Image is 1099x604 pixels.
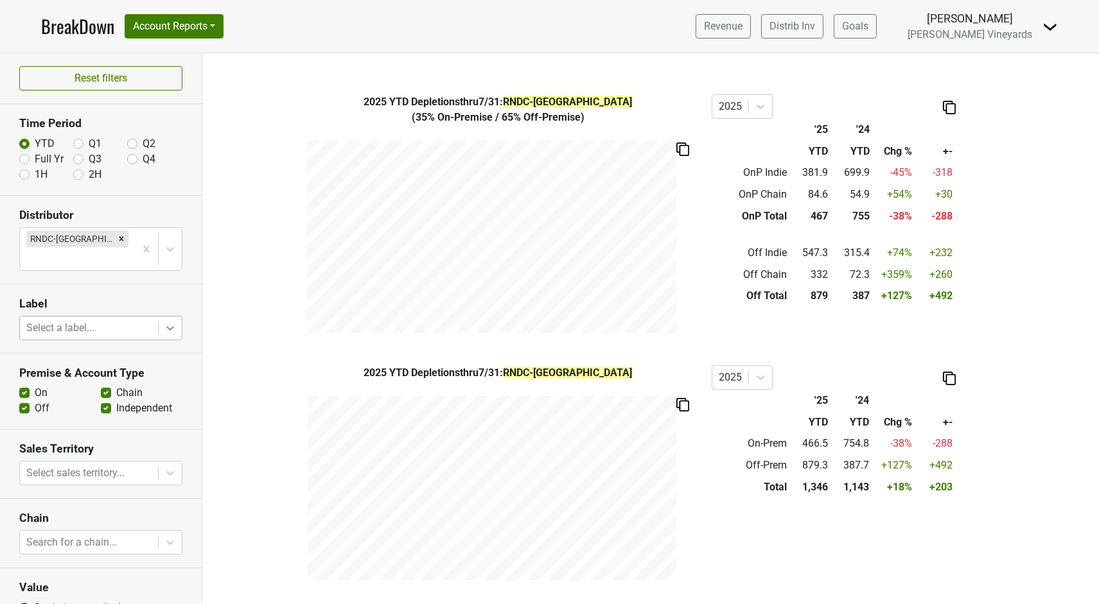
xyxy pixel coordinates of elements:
[789,411,831,433] th: YTD
[831,264,872,286] td: 72.3
[872,184,915,205] td: +54 %
[761,14,823,39] a: Distrib Inv
[915,433,956,455] td: -288
[364,367,390,379] span: 2025
[831,242,872,264] td: 315.4
[872,433,915,455] td: -38 %
[872,476,915,498] td: +18 %
[294,94,702,110] div: YTD Depletions thru 7/31 :
[872,141,915,162] th: Chg %
[831,205,872,227] td: 755
[712,454,789,476] td: Off-Prem
[712,286,790,307] td: Off Total
[908,28,1032,40] span: [PERSON_NAME] Vineyards
[35,385,48,401] label: On
[831,286,872,307] td: 387
[790,141,831,162] th: YTD
[712,433,789,455] td: On-Prem
[915,184,956,205] td: +30
[89,151,101,167] label: Q3
[19,442,182,456] h3: Sales Territory
[789,433,831,455] td: 466.5
[831,476,872,498] td: 1,143
[19,117,182,130] h3: Time Period
[504,96,633,108] span: RNDC-[GEOGRAPHIC_DATA]
[831,411,872,433] th: YTD
[831,390,872,411] th: '24
[712,184,790,205] td: OnP Chain
[35,151,64,167] label: Full Yr
[712,264,790,286] td: Off Chain
[89,167,101,182] label: 2H
[26,230,114,247] div: RNDC-[GEOGRAPHIC_DATA]
[915,242,956,264] td: +232
[789,476,831,498] td: 1,346
[790,286,831,307] td: 879
[364,96,390,108] span: 2025
[19,66,182,91] button: Reset filters
[35,136,55,151] label: YTD
[790,242,831,264] td: 547.3
[915,205,956,227] td: -288
[872,162,915,184] td: -45 %
[19,297,182,311] h3: Label
[790,205,831,227] td: 467
[19,209,182,222] h3: Distributor
[116,385,143,401] label: Chain
[19,581,182,594] h3: Value
[872,286,915,307] td: +127 %
[1042,19,1058,35] img: Dropdown Menu
[831,184,872,205] td: 54.9
[294,365,702,381] div: YTD Depletions thru 7/31 :
[789,390,831,411] th: '25
[19,367,182,380] h3: Premise & Account Type
[676,142,689,156] img: Copy to clipboard
[143,151,155,167] label: Q4
[19,512,182,525] h3: Chain
[712,242,790,264] td: Off Indie
[943,101,956,114] img: Copy to clipboard
[790,264,831,286] td: 332
[831,162,872,184] td: 699.9
[35,167,48,182] label: 1H
[872,242,915,264] td: +74 %
[504,367,633,379] span: RNDC-[GEOGRAPHIC_DATA]
[696,14,751,39] a: Revenue
[908,10,1032,27] div: [PERSON_NAME]
[790,162,831,184] td: 381.9
[41,13,114,40] a: BreakDown
[872,264,915,286] td: +359 %
[915,286,956,307] td: +492
[872,205,915,227] td: -38 %
[114,230,128,247] div: Remove RNDC-CA
[915,476,956,498] td: +203
[790,184,831,205] td: 84.6
[915,454,956,476] td: +492
[834,14,877,39] a: Goals
[35,401,49,416] label: Off
[915,411,956,433] th: +-
[831,119,872,141] th: '24
[872,454,915,476] td: +127 %
[789,454,831,476] td: 879.3
[915,264,956,286] td: +260
[89,136,101,151] label: Q1
[294,110,702,125] div: ( 35% On-Premise / 65% Off-Premise )
[790,119,831,141] th: '25
[915,162,956,184] td: -318
[712,476,789,498] td: Total
[116,401,172,416] label: Independent
[831,433,872,455] td: 754.8
[915,141,956,162] th: +-
[125,14,224,39] button: Account Reports
[831,454,872,476] td: 387.7
[712,205,790,227] td: OnP Total
[712,162,790,184] td: OnP Indie
[143,136,155,151] label: Q2
[831,141,872,162] th: YTD
[943,372,956,385] img: Copy to clipboard
[676,398,689,411] img: Copy to clipboard
[872,411,915,433] th: Chg %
